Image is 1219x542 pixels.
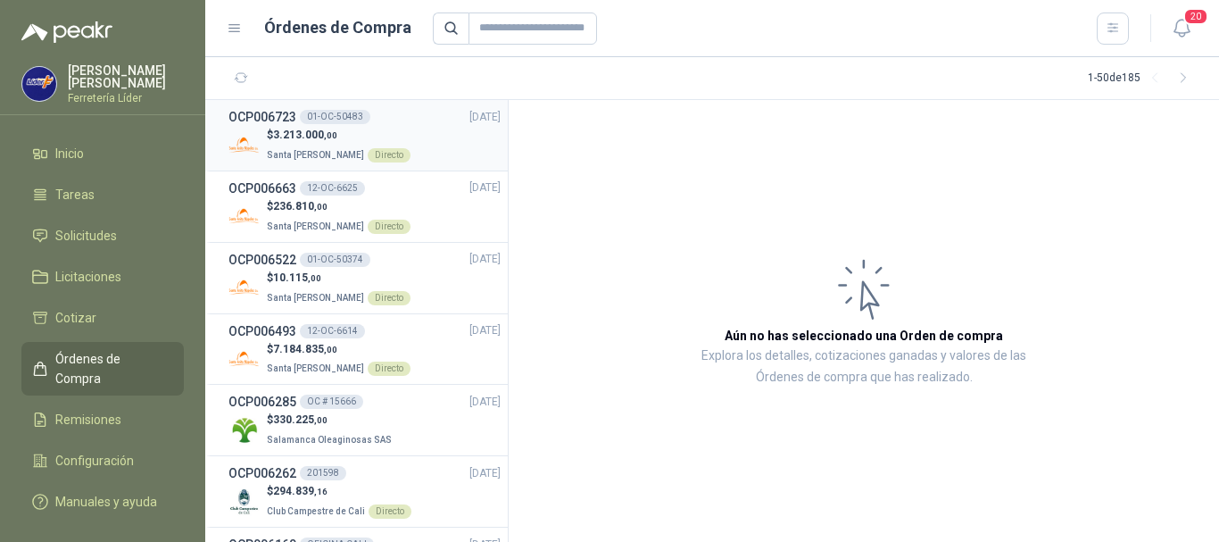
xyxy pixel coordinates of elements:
p: $ [267,341,410,358]
div: 01-OC-50483 [300,110,370,124]
a: Solicitudes [21,219,184,253]
h1: Órdenes de Compra [264,15,411,40]
p: $ [267,412,395,429]
span: [DATE] [469,322,501,339]
span: Configuración [55,451,134,471]
span: Órdenes de Compra [55,349,167,388]
span: ,00 [324,130,337,140]
span: Inicio [55,144,84,163]
img: Company Logo [228,414,260,446]
p: [PERSON_NAME] [PERSON_NAME] [68,64,184,89]
a: OCP00652201-OC-50374[DATE] Company Logo$10.115,00Santa [PERSON_NAME]Directo [228,250,501,306]
span: 20 [1183,8,1208,25]
div: Directo [368,362,410,376]
span: 10.115 [273,271,321,284]
span: [DATE] [469,109,501,126]
button: 20 [1165,13,1198,45]
a: Inicio [21,137,184,171]
span: Licitaciones [55,267,121,287]
div: Directo [368,220,410,234]
img: Company Logo [22,67,56,101]
a: OCP00649312-OC-6614[DATE] Company Logo$7.184.835,00Santa [PERSON_NAME]Directo [228,321,501,378]
img: Company Logo [228,201,260,232]
a: OCP00672301-OC-50483[DATE] Company Logo$3.213.000,00Santa [PERSON_NAME]Directo [228,107,501,163]
a: OCP00666312-OC-6625[DATE] Company Logo$236.810,00Santa [PERSON_NAME]Directo [228,179,501,235]
a: Licitaciones [21,260,184,294]
a: OCP006262201598[DATE] Company Logo$294.839,16Club Campestre de CaliDirecto [228,463,501,520]
p: $ [267,270,410,287]
div: 12-OC-6625 [300,181,365,196]
span: Santa [PERSON_NAME] [267,363,364,373]
a: Remisiones [21,403,184,437]
div: Directo [368,291,410,305]
span: [DATE] [469,465,501,482]
img: Company Logo [228,272,260,304]
span: ,00 [324,345,337,354]
span: ,00 [314,415,328,425]
span: Manuales y ayuda [55,492,157,512]
a: Configuración [21,444,184,478]
h3: OCP006723 [228,107,296,127]
h3: OCP006493 [228,321,296,341]
div: 1 - 50 de 185 [1088,64,1198,93]
span: ,16 [314,487,328,496]
span: Tareas [55,185,95,204]
span: Santa [PERSON_NAME] [267,150,364,160]
span: [DATE] [469,179,501,196]
p: $ [267,483,411,500]
span: Cotizar [55,308,96,328]
span: Club Campestre de Cali [267,506,365,516]
a: Tareas [21,178,184,212]
div: Directo [369,504,411,519]
div: 01-OC-50374 [300,253,370,267]
p: $ [267,198,410,215]
h3: OCP006285 [228,392,296,412]
span: ,00 [308,273,321,283]
p: Ferretería Líder [68,93,184,104]
p: Explora los detalles, cotizaciones ganadas y valores de las Órdenes de compra que has realizado. [687,346,1041,388]
p: $ [267,127,410,144]
h3: OCP006522 [228,250,296,270]
img: Company Logo [228,486,260,517]
div: 201598 [300,466,346,480]
a: OCP006285OC # 15666[DATE] Company Logo$330.225,00Salamanca Oleaginosas SAS [228,392,501,448]
span: Remisiones [55,410,121,429]
div: OC # 15666 [300,395,363,409]
span: [DATE] [469,251,501,268]
img: Company Logo [228,129,260,161]
span: Santa [PERSON_NAME] [267,293,364,303]
div: 12-OC-6614 [300,324,365,338]
span: Santa [PERSON_NAME] [267,221,364,231]
img: Company Logo [228,343,260,374]
a: Órdenes de Compra [21,342,184,396]
span: ,00 [314,202,328,212]
span: Solicitudes [55,226,117,246]
div: Directo [368,148,410,163]
span: 236.810 [273,200,328,213]
span: [DATE] [469,394,501,411]
span: Salamanca Oleaginosas SAS [267,435,392,445]
span: 330.225 [273,413,328,426]
a: Manuales y ayuda [21,485,184,519]
span: 3.213.000 [273,129,337,141]
span: 7.184.835 [273,343,337,355]
img: Logo peakr [21,21,112,43]
a: Cotizar [21,301,184,335]
h3: Aún no has seleccionado una Orden de compra [725,326,1003,346]
h3: OCP006663 [228,179,296,198]
h3: OCP006262 [228,463,296,483]
span: 294.839 [273,485,328,497]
